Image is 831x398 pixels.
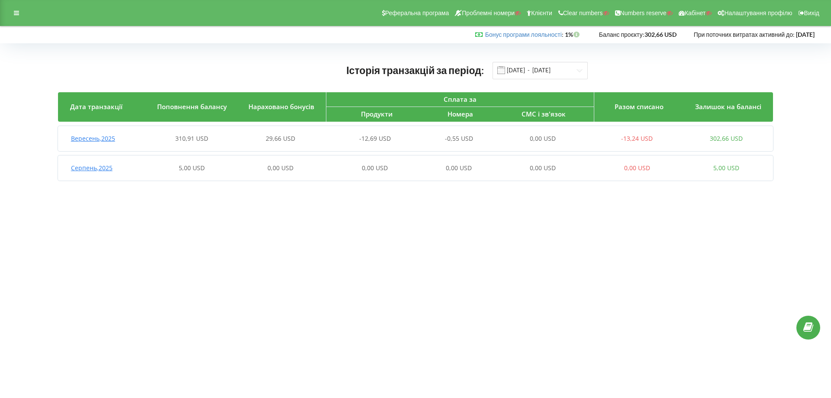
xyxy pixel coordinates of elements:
span: -12,69 USD [359,134,391,142]
span: Кабінет [685,10,706,16]
span: Клієнти [531,10,552,16]
span: Реферальна програма [385,10,449,16]
span: 302,66 USD [710,134,743,142]
span: Разом списано [615,102,664,111]
span: -0,55 USD [445,134,473,142]
span: Баланс проєкту: [599,31,644,38]
strong: 1% [565,31,582,38]
span: 310,91 USD [175,134,208,142]
span: -13,24 USD [621,134,653,142]
span: 29,66 USD [266,134,295,142]
span: 0,00 USD [624,164,650,172]
span: 0,00 USD [446,164,472,172]
span: Clear numbers [563,10,603,16]
span: 0,00 USD [530,164,556,172]
strong: 302,66 USD [644,31,676,38]
span: Залишок на балансі [695,102,761,111]
span: Серпень , 2025 [71,164,113,172]
span: 0,00 USD [267,164,293,172]
span: 5,00 USD [179,164,205,172]
a: Бонус програми лояльності [485,31,562,38]
span: Налаштування профілю [724,10,792,16]
span: Історія транзакцій за період: [346,64,484,76]
span: Поповнення балансу [157,102,227,111]
span: Numbers reserve [620,10,667,16]
strong: [DATE] [796,31,815,38]
span: Проблемні номери [462,10,515,16]
span: Номера [448,110,473,118]
span: 0,00 USD [530,134,556,142]
span: : [485,31,564,38]
span: Вересень , 2025 [71,134,115,142]
span: СМС і зв'язок [522,110,566,118]
span: При поточних витратах активний до: [694,31,795,38]
span: Вихід [804,10,819,16]
span: 0,00 USD [362,164,388,172]
span: Дата транзакції [70,102,122,111]
span: Продукти [361,110,393,118]
span: Сплата за [444,95,477,104]
span: 5,00 USD [713,164,739,172]
span: Нараховано бонусів [248,102,314,111]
